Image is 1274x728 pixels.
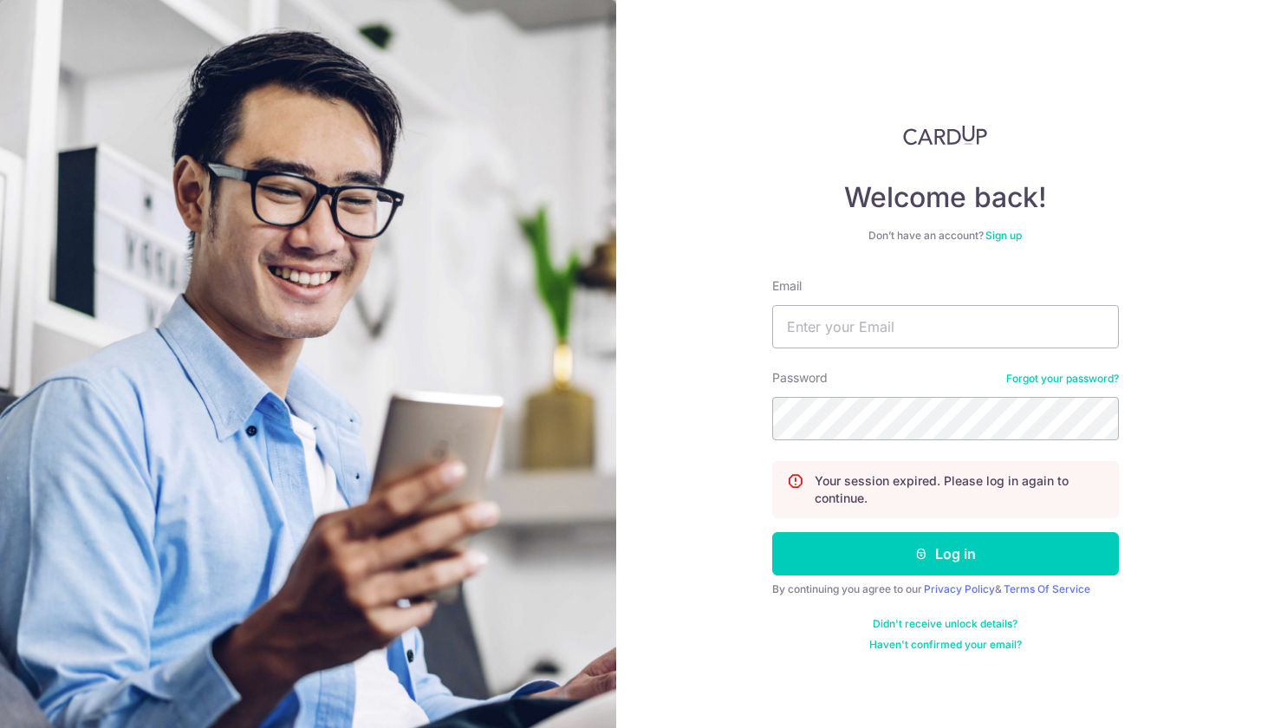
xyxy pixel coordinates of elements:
label: Email [772,277,802,295]
label: Password [772,369,828,387]
a: Privacy Policy [924,582,995,595]
h4: Welcome back! [772,180,1119,215]
a: Sign up [985,229,1022,242]
input: Enter your Email [772,305,1119,348]
a: Didn't receive unlock details? [873,617,1017,631]
a: Haven't confirmed your email? [869,638,1022,652]
a: Terms Of Service [1004,582,1090,595]
div: By continuing you agree to our & [772,582,1119,596]
button: Log in [772,532,1119,575]
img: CardUp Logo [903,125,988,146]
div: Don’t have an account? [772,229,1119,243]
a: Forgot your password? [1006,372,1119,386]
p: Your session expired. Please log in again to continue. [815,472,1104,507]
